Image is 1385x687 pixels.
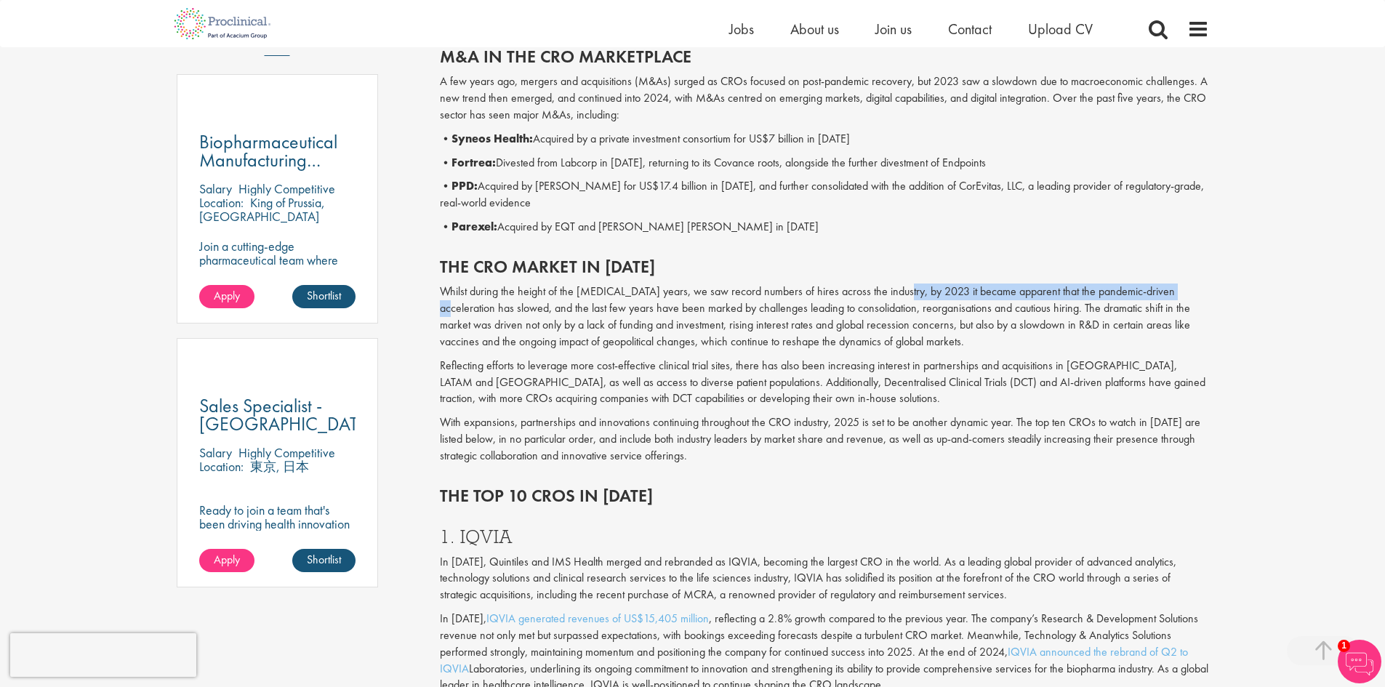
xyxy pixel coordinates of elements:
a: IQVIA announced the rebrand of Q2 to IQVIA [440,644,1188,676]
span: Location: [199,458,244,475]
p: • Acquired by EQT and [PERSON_NAME] [PERSON_NAME] in [DATE] [440,219,1209,236]
h2: The top 10 CROs in [DATE] [440,486,1209,505]
span: 1 [1338,640,1350,652]
a: Join us [875,20,912,39]
h2: The CRO market in [DATE] [440,257,1209,276]
span: Salary [199,444,232,461]
h2: M&A in the CRO marketplace [440,47,1209,66]
p: King of Prussia, [GEOGRAPHIC_DATA] [199,194,325,225]
a: Upload CV [1028,20,1093,39]
a: Apply [199,549,254,572]
p: • Acquired by [PERSON_NAME] for US$17.4 billion in [DATE], and further consolidated with the addi... [440,178,1209,212]
a: Jobs [729,20,754,39]
a: Shortlist [292,285,356,308]
a: IQVIA generated revenues of US$15,405 million [486,611,709,626]
b: Syneos Health: [451,131,533,146]
p: Highly Competitive [238,180,335,197]
a: Biopharmaceutical Manufacturing Associate [199,133,356,169]
h3: 1. IQVIA [440,527,1209,546]
p: 東京, 日本 [250,458,309,475]
p: Ready to join a team that's been driving health innovation for over 70 years and build a career y... [199,503,356,586]
p: With expansions, partnerships and innovations continuing throughout the CRO industry, 2025 is set... [440,414,1209,465]
p: Highly Competitive [238,444,335,461]
span: Apply [214,552,240,567]
b: PPD: [451,178,478,193]
img: Chatbot [1338,640,1381,683]
b: Parexel: [451,219,497,234]
b: Fortrea: [451,155,496,170]
a: Apply [199,285,254,308]
iframe: reCAPTCHA [10,633,196,677]
p: A few years ago, mergers and acquisitions (M&As) surged as CROs focused on post-pandemic recovery... [440,73,1209,124]
span: Salary [199,180,232,197]
a: Shortlist [292,549,356,572]
span: Biopharmaceutical Manufacturing Associate [199,129,337,190]
p: • Acquired by a private investment consortium for US$7 billion in [DATE] [440,131,1209,148]
p: In [DATE], Quintiles and IMS Health merged and rebranded as IQVIA, becoming the largest CRO in th... [440,554,1209,604]
p: • Divested from Labcorp in [DATE], returning to its Covance roots, alongside the further divestme... [440,155,1209,172]
a: Contact [948,20,992,39]
span: Apply [214,288,240,303]
span: Sales Specialist - [GEOGRAPHIC_DATA] [199,393,374,436]
a: Sales Specialist - [GEOGRAPHIC_DATA] [199,397,356,433]
p: Whilst during the height of the [MEDICAL_DATA] years, we saw record numbers of hires across the i... [440,284,1209,350]
a: About us [790,20,839,39]
span: Location: [199,194,244,211]
p: Join a cutting-edge pharmaceutical team where your precision and passion for quality will help sh... [199,239,356,308]
p: Reflecting efforts to leverage more cost-effective clinical trial sites, there has also been incr... [440,358,1209,408]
